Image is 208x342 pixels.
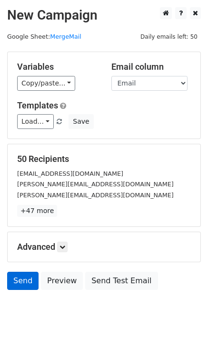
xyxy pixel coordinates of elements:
[17,62,97,72] h5: Variables
[17,100,58,110] a: Templates
[17,192,174,199] small: [PERSON_NAME][EMAIL_ADDRESS][DOMAIN_NAME]
[41,272,83,290] a: Preview
[17,154,191,164] h5: 50 Recipients
[160,296,208,342] iframe: Chat Widget
[17,114,54,129] a: Load...
[137,32,201,42] span: Daily emails left: 50
[85,272,158,290] a: Send Test Email
[50,33,81,40] a: MergeMail
[137,33,201,40] a: Daily emails left: 50
[17,242,191,252] h5: Advanced
[17,205,57,217] a: +47 more
[17,181,174,188] small: [PERSON_NAME][EMAIL_ADDRESS][DOMAIN_NAME]
[69,114,93,129] button: Save
[17,170,123,177] small: [EMAIL_ADDRESS][DOMAIN_NAME]
[7,7,201,23] h2: New Campaign
[7,272,39,290] a: Send
[111,62,191,72] h5: Email column
[17,76,75,91] a: Copy/paste...
[7,33,81,40] small: Google Sheet:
